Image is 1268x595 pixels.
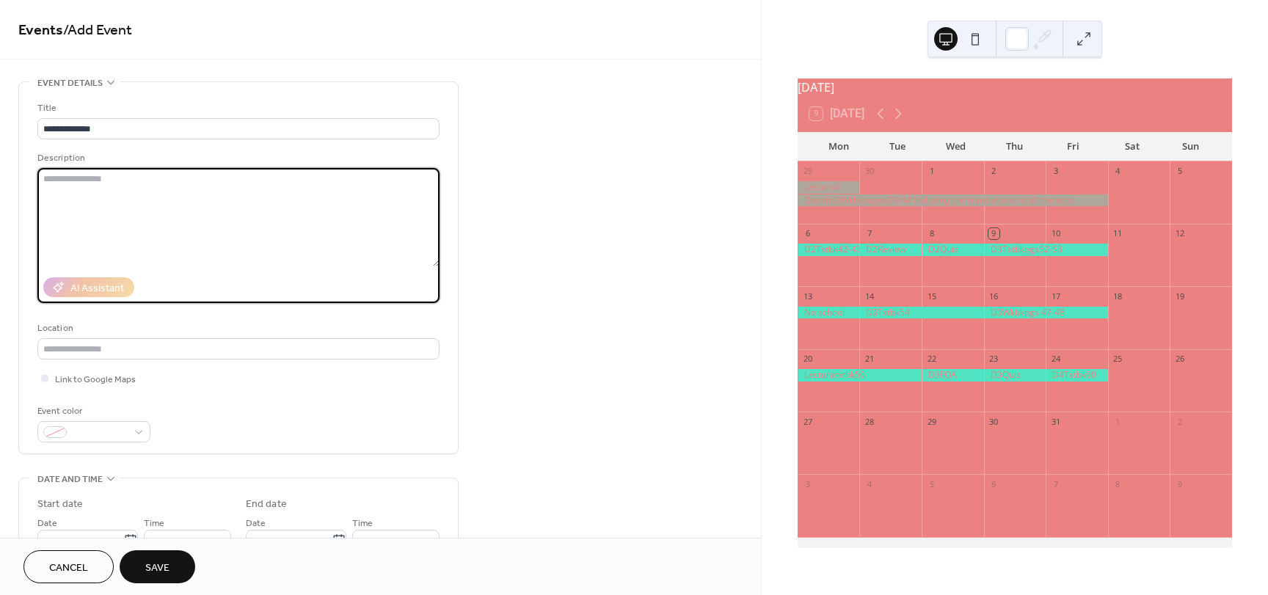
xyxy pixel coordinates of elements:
div: 3 [1050,166,1061,177]
div: 5 [926,478,937,489]
div: 3 [802,478,813,489]
div: 14 [864,291,875,302]
span: Time [144,516,164,531]
div: 26 [1174,354,1185,365]
div: No school [798,307,860,319]
span: Event details [37,76,103,91]
div: Thu [985,132,1044,161]
div: 7 [864,228,875,239]
div: 10 [1050,228,1061,239]
div: 25 [1112,354,1123,365]
span: / Add Event [63,16,132,45]
div: 20 [802,354,813,365]
div: D2Txtbk42-43 [798,244,860,256]
div: 13 [802,291,813,302]
span: Date [37,516,57,531]
span: Link to Google Maps [55,372,136,387]
div: Desafío2Wkbkpages39-44 Including the translations of all the acts [798,194,1108,207]
div: [DATE] [798,79,1232,96]
div: D3Quiz [984,369,1046,382]
div: 6 [802,228,813,239]
div: 9 [988,228,999,239]
div: Title [37,101,437,116]
div: 7 [1050,478,1061,489]
div: 30 [988,416,999,427]
button: Cancel [23,550,114,583]
div: 23 [988,354,999,365]
div: 21 [864,354,875,365]
span: Cancel [49,561,88,576]
div: 5 [1174,166,1185,177]
div: 27 [802,416,813,427]
div: 2 [1174,416,1185,427]
span: Date and time [37,472,103,487]
span: Save [145,561,170,576]
div: Start date [37,497,83,512]
div: Tue [868,132,927,161]
div: D3Txtbkpgs52-53 [984,244,1108,256]
div: D3FOA [922,369,984,382]
div: 30 [864,166,875,177]
div: 6 [988,478,999,489]
div: Mon [809,132,868,161]
div: 9 [1174,478,1185,489]
div: 29 [926,416,937,427]
div: 4 [1112,166,1123,177]
div: Sat [1103,132,1162,161]
div: 1 [1112,416,1123,427]
div: 4 [864,478,875,489]
span: Date [246,516,266,531]
div: Sun [1162,132,1220,161]
div: Description [37,150,437,166]
div: D2Quiz [922,244,984,256]
div: 17 [1050,291,1061,302]
div: End date [246,497,287,512]
div: 22 [926,354,937,365]
a: Events [18,16,63,45]
div: 29 [802,166,813,177]
div: 15 [926,291,937,302]
div: 19 [1174,291,1185,302]
button: Save [120,550,195,583]
div: D4Txtbk60 [1046,369,1108,382]
div: 12 [1174,228,1185,239]
div: Wed [927,132,985,161]
div: D3Wkbkpgs 47-48 [984,307,1108,319]
div: Fri [1044,132,1103,161]
div: Lecturatxtbk50 [798,369,922,382]
div: 24 [1050,354,1061,365]
div: 8 [1112,478,1123,489]
div: 28 [864,416,875,427]
div: Event color [37,404,147,419]
div: 11 [1112,228,1123,239]
div: 16 [988,291,999,302]
div: 8 [926,228,937,239]
div: D3Txtbk54 [859,307,983,319]
div: 18 [1112,291,1123,302]
div: 1 [926,166,937,177]
span: Time [352,516,373,531]
div: Location [37,321,437,336]
div: 2 [988,166,999,177]
div: Lectura4 [798,181,860,194]
div: 31 [1050,416,1061,427]
div: D2Review [859,244,922,256]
